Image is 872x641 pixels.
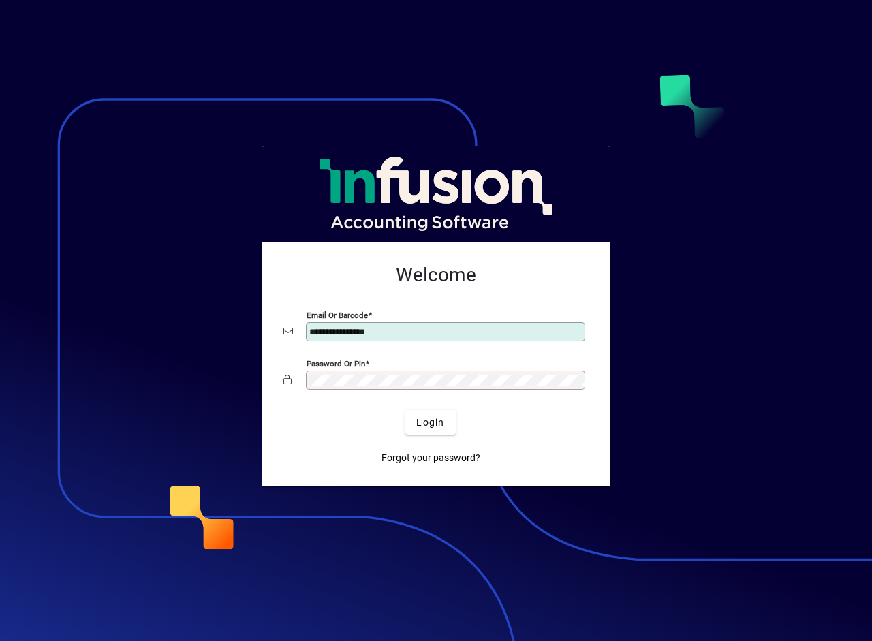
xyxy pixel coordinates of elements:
[283,264,589,287] h2: Welcome
[307,311,368,320] mat-label: Email or Barcode
[381,451,480,465] span: Forgot your password?
[376,445,486,470] a: Forgot your password?
[416,416,444,430] span: Login
[307,359,365,369] mat-label: Password or Pin
[405,410,455,435] button: Login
